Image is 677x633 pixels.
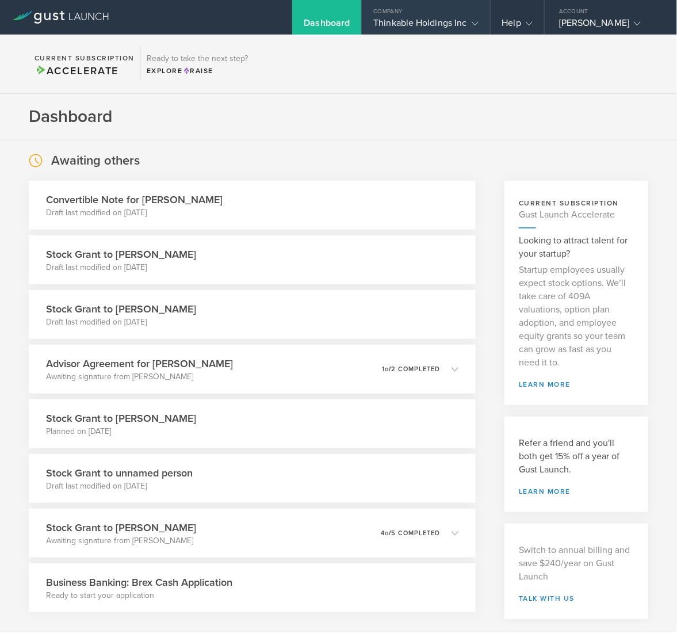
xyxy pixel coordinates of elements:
[46,207,223,219] p: Draft last modified on [DATE]
[385,529,391,537] em: of
[46,426,196,437] p: Planned on [DATE]
[35,64,118,77] span: Accelerate
[519,381,634,388] a: learn more
[46,466,193,481] h3: Stock Grant to unnamed person
[46,371,233,383] p: Awaiting signature from [PERSON_NAME]
[519,437,634,476] h3: Refer a friend and you'll both get 15% off a year of Gust Launch.
[46,411,196,426] h3: Stock Grant to [PERSON_NAME]
[46,520,196,535] h3: Stock Grant to [PERSON_NAME]
[140,46,254,82] div: Ready to take the next step?ExploreRaise
[519,208,634,222] h4: Gust Launch Accelerate
[147,66,248,76] div: Explore
[46,590,232,601] p: Ready to start your application
[519,198,634,208] h3: current subscription
[51,152,140,169] h2: Awaiting others
[46,192,223,207] h3: Convertible Note for [PERSON_NAME]
[519,234,634,261] h3: Looking to attract talent for your startup?
[304,17,350,35] div: Dashboard
[46,316,196,328] p: Draft last modified on [DATE]
[382,366,440,372] p: 1 2 completed
[35,55,135,62] h2: Current Subscription
[46,302,196,316] h3: Stock Grant to [PERSON_NAME]
[147,55,248,63] h3: Ready to take the next step?
[519,595,634,602] a: Talk with us
[502,17,533,35] div: Help
[519,544,634,584] p: Switch to annual billing and save $240/year on Gust Launch
[46,575,232,590] h3: Business Banking: Brex Cash Application
[46,262,196,273] p: Draft last modified on [DATE]
[519,488,634,495] a: Learn more
[373,17,478,35] div: Thinkable Holdings Inc
[46,356,233,371] h3: Advisor Agreement for [PERSON_NAME]
[46,247,196,262] h3: Stock Grant to [PERSON_NAME]
[559,17,657,35] div: [PERSON_NAME]
[183,67,213,75] span: Raise
[46,481,193,492] p: Draft last modified on [DATE]
[46,535,196,547] p: Awaiting signature from [PERSON_NAME]
[385,365,391,373] em: of
[519,264,634,369] p: Startup employees usually expect stock options. We’ll take care of 409A valuations, option plan a...
[381,530,440,536] p: 4 5 completed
